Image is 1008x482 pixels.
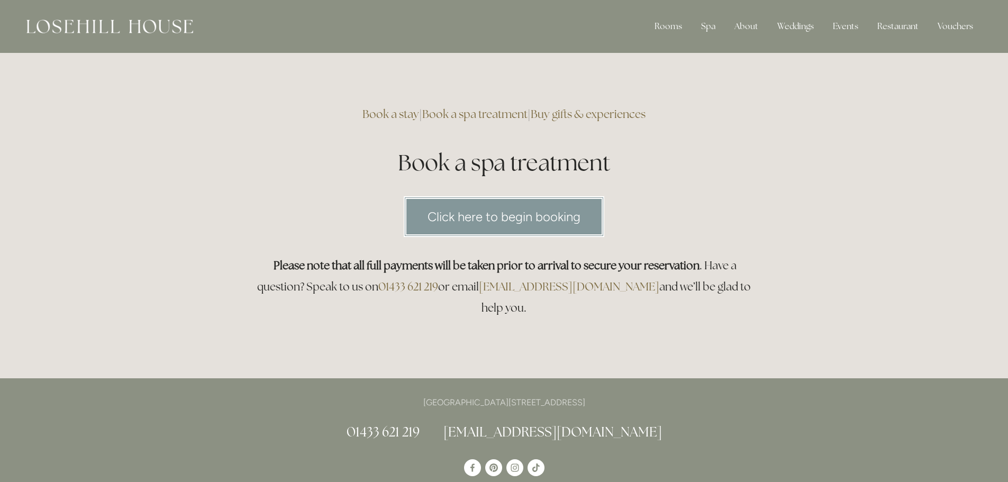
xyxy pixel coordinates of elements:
a: [EMAIL_ADDRESS][DOMAIN_NAME] [479,279,659,294]
a: Pinterest [485,459,502,476]
div: Events [824,16,867,37]
div: About [726,16,767,37]
a: Buy gifts & experiences [531,107,646,121]
h3: | | [251,104,757,125]
img: Losehill House [26,20,193,33]
a: 01433 621 219 [347,423,420,440]
div: Spa [693,16,724,37]
a: Instagram [506,459,523,476]
a: Losehill House Hotel & Spa [464,459,481,476]
a: Book a stay [362,107,419,121]
p: [GEOGRAPHIC_DATA][STREET_ADDRESS] [251,395,757,410]
strong: Please note that all full payments will be taken prior to arrival to secure your reservation [274,258,700,272]
h1: Book a spa treatment [251,147,757,178]
a: Vouchers [929,16,982,37]
a: 01433 621 219 [378,279,438,294]
a: Book a spa treatment [422,107,528,121]
div: Restaurant [869,16,927,37]
div: Rooms [646,16,691,37]
div: Weddings [769,16,822,37]
a: [EMAIL_ADDRESS][DOMAIN_NAME] [443,423,662,440]
a: TikTok [528,459,544,476]
h3: . Have a question? Speak to us on or email and we’ll be glad to help you. [251,255,757,319]
a: Click here to begin booking [404,196,604,237]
